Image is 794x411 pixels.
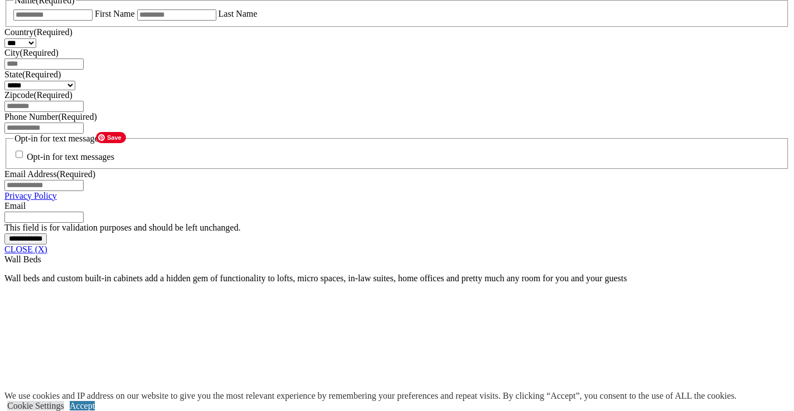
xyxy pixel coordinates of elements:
label: Zipcode [4,90,72,100]
p: Wall beds and custom built-in cabinets add a hidden gem of functionality to lofts, micro spaces, ... [4,273,790,283]
label: Opt-in for text messages [27,153,114,162]
span: Wall Beds [4,255,41,264]
a: Cookie Settings [7,401,64,410]
div: We use cookies and IP address on our website to give you the most relevant experience by remember... [4,391,737,401]
label: Country [4,27,72,37]
label: Email [4,201,26,211]
a: CLOSE (X) [4,244,47,254]
label: City [4,48,59,57]
label: Email Address [4,169,95,179]
div: This field is for validation purposes and should be left unchanged. [4,223,790,233]
label: State [4,70,61,79]
a: Privacy Policy [4,191,57,200]
span: (Required) [20,48,59,57]
span: Save [96,132,126,143]
label: First Name [95,9,135,18]
span: (Required) [22,70,61,79]
label: Last Name [219,9,258,18]
span: (Required) [57,169,95,179]
span: (Required) [58,112,96,121]
a: Accept [70,401,95,410]
span: (Required) [33,90,72,100]
legend: Opt-in for text messages [13,134,103,144]
span: (Required) [33,27,72,37]
label: Phone Number [4,112,97,121]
